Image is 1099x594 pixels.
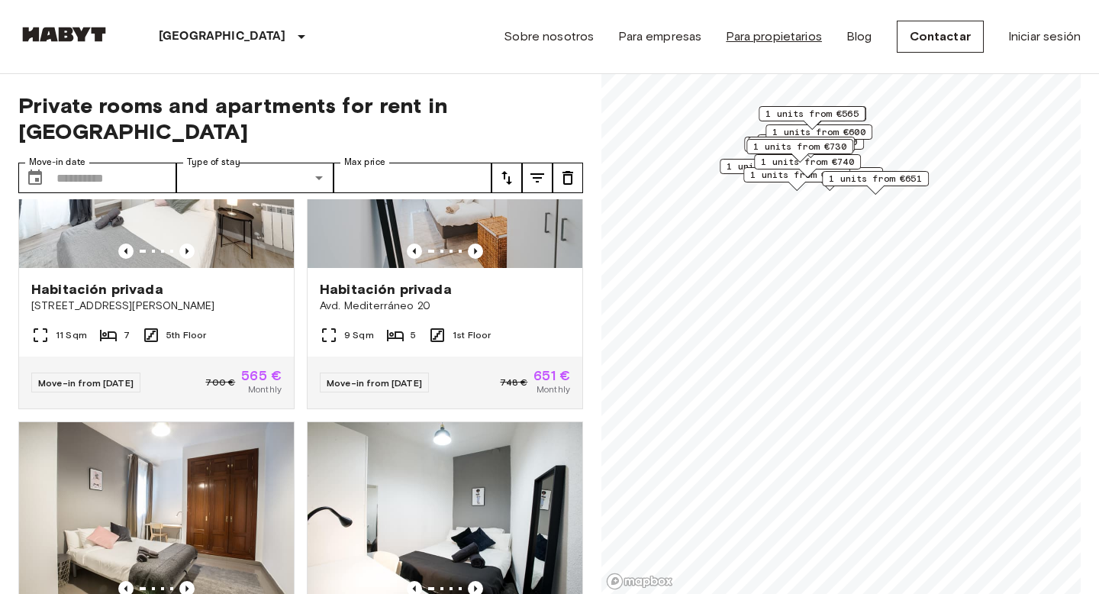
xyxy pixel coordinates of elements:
span: 1 units from €630 [750,168,843,182]
label: Max price [344,156,385,169]
span: 1 units from €750 [727,160,820,173]
div: Map marker [759,106,865,130]
a: Contactar [897,21,984,53]
button: Choose date [20,163,50,193]
button: Previous image [468,244,483,259]
span: Avd. Mediterráneo 20 [320,299,570,314]
span: 7 [124,328,130,342]
span: Monthly [248,383,282,396]
div: Map marker [757,134,864,158]
span: Move-in from [DATE] [327,377,422,389]
label: Type of stay [187,156,240,169]
label: Move-in date [29,156,85,169]
span: Habitación privada [320,280,452,299]
span: 11 Sqm [56,328,87,342]
span: 748 € [500,376,527,389]
span: 1 units from €565 [765,107,859,121]
span: 700 € [205,376,235,389]
a: Blog [846,27,872,46]
button: Previous image [179,244,195,259]
img: Habyt [18,27,110,42]
a: Marketing picture of unit ES-15-028-001-05HPrevious imagePrevious imageHabitación privadaAvd. Med... [307,84,583,409]
a: Mapbox logo [606,573,673,590]
button: Previous image [407,244,422,259]
a: Para empresas [618,27,701,46]
span: Monthly [537,383,570,396]
div: Map marker [746,139,853,163]
a: Marketing picture of unit ES-15-007-003-02HPrevious imagePrevious imageHabitación privada[STREET_... [18,84,295,409]
span: 5 [411,328,416,342]
div: Map marker [822,171,929,195]
span: 1st Floor [453,328,491,342]
span: Private rooms and apartments for rent in [GEOGRAPHIC_DATA] [18,92,583,144]
span: [STREET_ADDRESS][PERSON_NAME] [31,299,282,314]
button: tune [553,163,583,193]
div: Map marker [748,137,855,160]
button: tune [491,163,522,193]
span: 1 units from €600 [772,125,865,139]
span: 1 units from €651 [829,172,922,186]
span: 9 Sqm [344,328,374,342]
a: Iniciar sesión [1008,27,1081,46]
div: Map marker [744,137,851,160]
div: Map marker [754,154,861,178]
span: 1 units from €730 [753,140,846,153]
span: 651 € [533,369,570,383]
span: 1 units from €515 [755,137,848,151]
span: 565 € [241,369,282,383]
button: tune [522,163,553,193]
a: Sobre nosotros [504,27,594,46]
span: 1 units from €740 [761,155,854,169]
span: Habitación privada [31,280,163,299]
p: [GEOGRAPHIC_DATA] [159,27,286,46]
span: Move-in from [DATE] [38,377,134,389]
div: Map marker [720,159,827,182]
span: 5th Floor [166,328,206,342]
a: Para propietarios [726,27,822,46]
button: Previous image [118,244,134,259]
div: Map marker [743,167,850,191]
span: 1 units from €700 [764,135,857,149]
